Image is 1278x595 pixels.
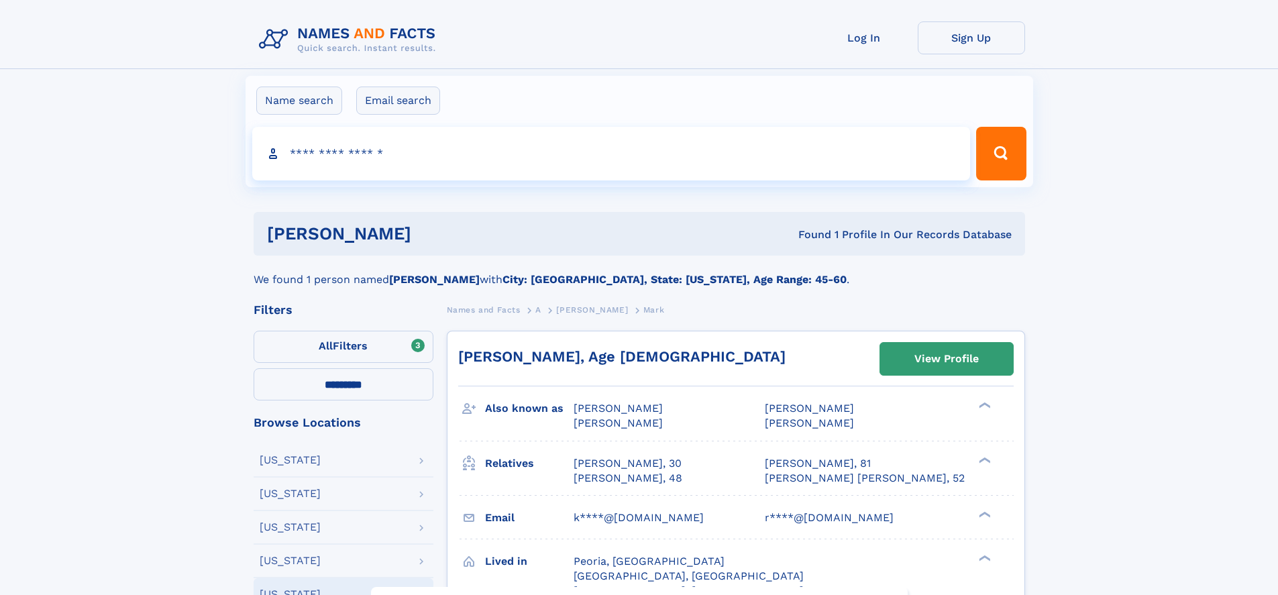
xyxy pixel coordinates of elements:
[267,225,605,242] h1: [PERSON_NAME]
[556,305,628,315] span: [PERSON_NAME]
[765,402,854,415] span: [PERSON_NAME]
[485,397,574,420] h3: Also known as
[574,417,663,429] span: [PERSON_NAME]
[535,305,541,315] span: A
[556,301,628,318] a: [PERSON_NAME]
[574,471,682,486] a: [PERSON_NAME], 48
[918,21,1025,54] a: Sign Up
[256,87,342,115] label: Name search
[485,452,574,475] h3: Relatives
[765,456,871,471] a: [PERSON_NAME], 81
[975,455,992,464] div: ❯
[260,488,321,499] div: [US_STATE]
[880,343,1013,375] a: View Profile
[254,256,1025,288] div: We found 1 person named with .
[254,21,447,58] img: Logo Names and Facts
[574,570,804,582] span: [GEOGRAPHIC_DATA], [GEOGRAPHIC_DATA]
[535,301,541,318] a: A
[975,510,992,519] div: ❯
[260,555,321,566] div: [US_STATE]
[356,87,440,115] label: Email search
[389,273,480,286] b: [PERSON_NAME]
[976,127,1026,180] button: Search Button
[765,471,965,486] a: [PERSON_NAME] [PERSON_NAME], 52
[502,273,847,286] b: City: [GEOGRAPHIC_DATA], State: [US_STATE], Age Range: 45-60
[975,401,992,410] div: ❯
[485,506,574,529] h3: Email
[975,553,992,562] div: ❯
[458,348,786,365] a: [PERSON_NAME], Age [DEMOGRAPHIC_DATA]
[252,127,971,180] input: search input
[254,304,433,316] div: Filters
[574,555,725,567] span: Peoria, [GEOGRAPHIC_DATA]
[914,343,979,374] div: View Profile
[254,331,433,363] label: Filters
[260,455,321,466] div: [US_STATE]
[574,402,663,415] span: [PERSON_NAME]
[319,339,333,352] span: All
[254,417,433,429] div: Browse Locations
[260,522,321,533] div: [US_STATE]
[604,227,1012,242] div: Found 1 Profile In Our Records Database
[485,550,574,573] h3: Lived in
[447,301,521,318] a: Names and Facts
[810,21,918,54] a: Log In
[643,305,664,315] span: Mark
[765,417,854,429] span: [PERSON_NAME]
[574,456,682,471] a: [PERSON_NAME], 30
